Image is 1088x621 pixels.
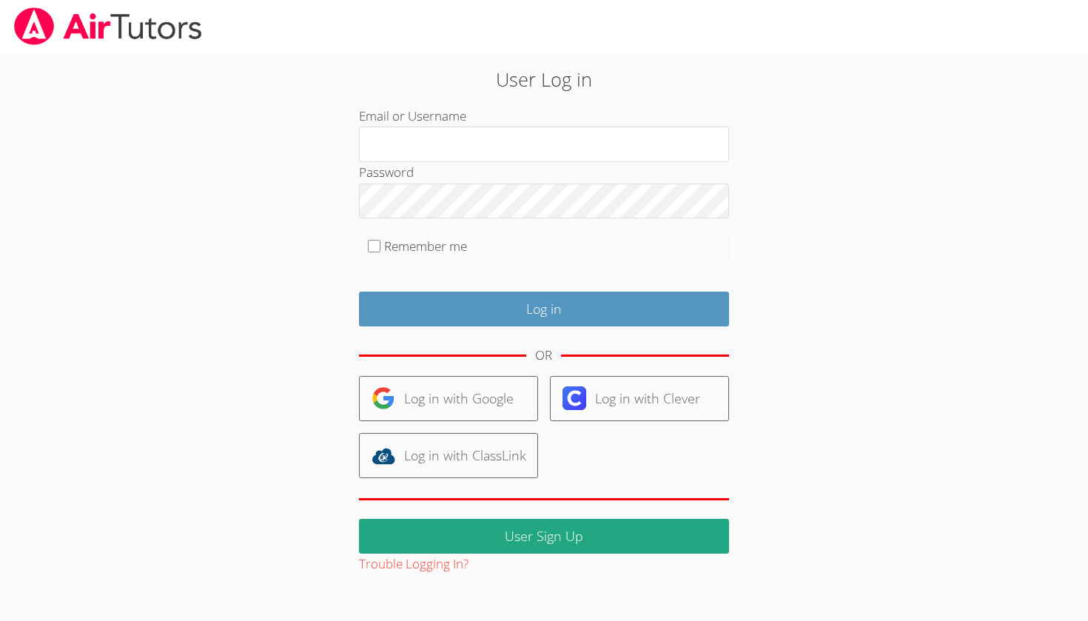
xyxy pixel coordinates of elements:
[384,238,467,255] label: Remember me
[563,386,586,410] img: clever-logo-6eab21bc6e7a338710f1a6ff85c0baf02591cd810cc4098c63d3a4b26e2feb20.svg
[250,65,838,93] h2: User Log in
[359,107,466,124] label: Email or Username
[372,444,395,468] img: classlink-logo-d6bb404cc1216ec64c9a2012d9dc4662098be43eaf13dc465df04b49fa7ab582.svg
[359,292,729,326] input: Log in
[372,386,395,410] img: google-logo-50288ca7cdecda66e5e0955fdab243c47b7ad437acaf1139b6f446037453330a.svg
[359,519,729,554] a: User Sign Up
[535,345,552,366] div: OR
[13,7,204,45] img: airtutors_banner-c4298cdbf04f3fff15de1276eac7730deb9818008684d7c2e4769d2f7ddbe033.png
[359,433,538,478] a: Log in with ClassLink
[359,376,538,421] a: Log in with Google
[359,554,469,575] button: Trouble Logging In?
[550,376,729,421] a: Log in with Clever
[359,164,414,181] label: Password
